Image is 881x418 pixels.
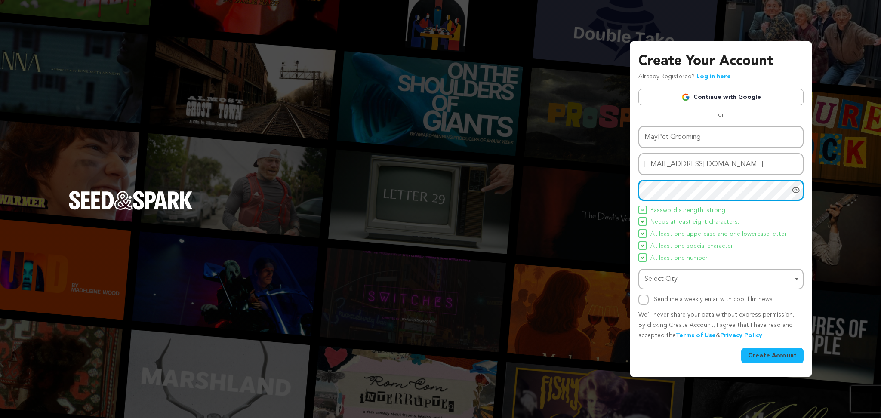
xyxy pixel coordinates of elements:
[696,74,731,80] a: Log in here
[638,72,731,82] p: Already Registered?
[654,296,773,302] label: Send me a weekly email with cool film news
[792,186,800,194] a: Show password as plain text. Warning: this will display your password on the screen.
[69,191,193,210] img: Seed&Spark Logo
[69,191,193,227] a: Seed&Spark Homepage
[641,256,644,259] img: Seed&Spark Icon
[638,310,804,341] p: We’ll never share your data without express permission. By clicking Create Account, I agree that ...
[650,217,739,227] span: Needs at least eight characters.
[681,93,690,101] img: Google logo
[650,253,708,264] span: At least one number.
[650,241,734,252] span: At least one special character.
[641,244,644,247] img: Seed&Spark Icon
[713,111,729,119] span: or
[641,232,644,235] img: Seed&Spark Icon
[741,348,804,363] button: Create Account
[641,208,644,212] img: Seed&Spark Icon
[641,220,644,223] img: Seed&Spark Icon
[638,89,804,105] a: Continue with Google
[650,229,788,240] span: At least one uppercase and one lowercase letter.
[644,273,792,286] div: Select City
[676,332,716,338] a: Terms of Use
[720,332,762,338] a: Privacy Policy
[650,206,725,216] span: Password strength: strong
[638,51,804,72] h3: Create Your Account
[638,153,804,175] input: Email address
[638,126,804,148] input: Name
